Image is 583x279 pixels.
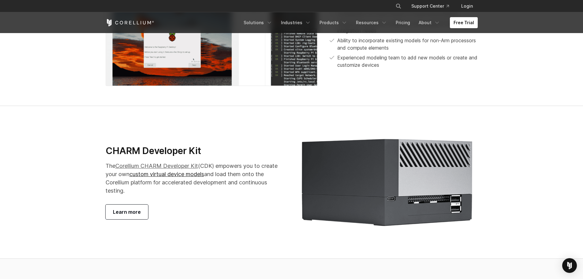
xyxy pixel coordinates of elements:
[240,17,478,28] div: Navigation Menu
[277,17,315,28] a: Industries
[352,17,391,28] a: Resources
[106,205,148,219] a: Learn more
[115,163,198,169] a: Corellium CHARM Developer Kit
[113,208,141,216] span: Learn more
[106,162,286,195] p: The (CDK) empowers you to create your own and load them onto the Corellium platform for accelerat...
[456,1,478,12] a: Login
[337,37,477,51] p: Ability to incorporate existing models for non-Arm processors and compute elements
[406,1,454,12] a: Support Center
[106,19,154,26] a: Corellium Home
[330,54,477,69] li: Experienced modeling team to add new models or create and customize devices
[392,17,414,28] a: Pricing
[388,1,478,12] div: Navigation Menu
[106,145,286,157] h3: CHARM Developer Kit
[450,17,478,28] a: Free Trial
[393,1,404,12] button: Search
[298,135,478,229] img: CHARM developer kit
[562,258,577,273] div: Open Intercom Messenger
[129,171,204,177] a: custom virtual device models
[415,17,444,28] a: About
[316,17,351,28] a: Products
[240,17,276,28] a: Solutions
